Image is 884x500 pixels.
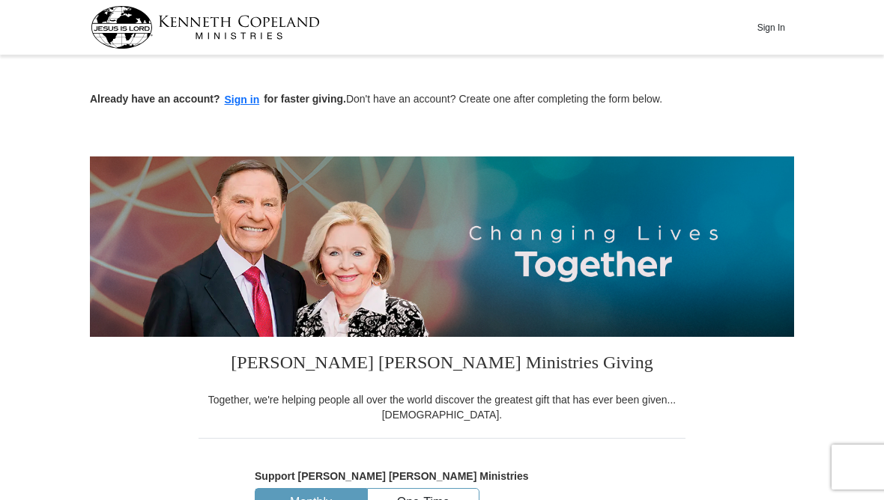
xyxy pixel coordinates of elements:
[90,91,794,109] p: Don't have an account? Create one after completing the form below.
[255,470,629,483] h5: Support [PERSON_NAME] [PERSON_NAME] Ministries
[90,93,346,105] strong: Already have an account? for faster giving.
[220,91,264,109] button: Sign in
[91,6,320,49] img: kcm-header-logo.svg
[199,337,685,392] h3: [PERSON_NAME] [PERSON_NAME] Ministries Giving
[199,392,685,422] div: Together, we're helping people all over the world discover the greatest gift that has ever been g...
[748,16,793,39] button: Sign In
